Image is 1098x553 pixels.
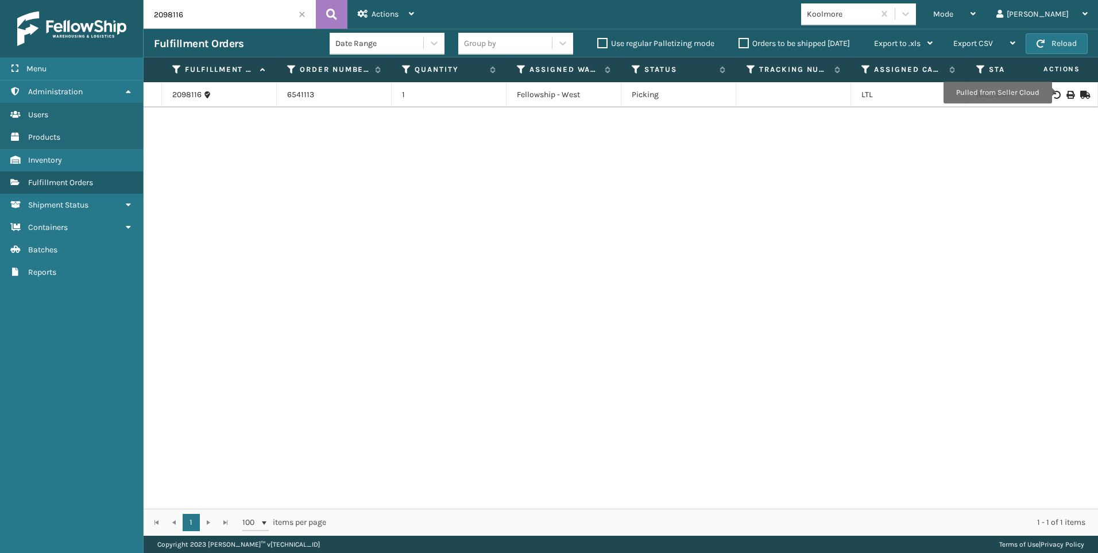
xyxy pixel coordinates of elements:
[28,155,62,165] span: Inventory
[242,517,260,528] span: 100
[28,245,57,255] span: Batches
[17,11,126,46] img: logo
[172,89,202,101] a: 2098116
[28,87,83,97] span: Administration
[157,536,320,553] p: Copyright 2023 [PERSON_NAME]™ v [TECHNICAL_ID]
[874,64,944,75] label: Assigned Carrier Service
[1026,33,1088,54] button: Reload
[392,82,507,107] td: 1
[300,64,369,75] label: Order Number
[759,64,829,75] label: Tracking Number
[28,110,48,120] span: Users
[242,514,326,531] span: items per page
[335,37,424,49] div: Date Range
[621,82,736,107] td: Picking
[26,64,47,74] span: Menu
[28,222,68,232] span: Containers
[464,37,496,49] div: Group by
[807,8,875,20] div: Koolmore
[529,64,599,75] label: Assigned Warehouse
[966,82,1081,107] td: [US_STATE]
[739,39,850,48] label: Orders to be shipped [DATE]
[1007,60,1087,79] span: Actions
[851,82,966,107] td: LTL
[372,9,399,19] span: Actions
[644,64,714,75] label: Status
[342,517,1085,528] div: 1 - 1 of 1 items
[28,132,60,142] span: Products
[1041,540,1084,548] a: Privacy Policy
[28,267,56,277] span: Reports
[507,82,621,107] td: Fellowship - West
[183,514,200,531] a: 1
[415,64,484,75] label: Quantity
[989,64,1058,75] label: State
[999,536,1084,553] div: |
[1080,91,1087,99] i: Mark as Shipped
[1066,91,1073,99] i: Print BOL
[874,39,921,48] span: Export to .xls
[154,37,243,51] h3: Fulfillment Orders
[28,200,88,210] span: Shipment Status
[28,178,93,187] span: Fulfillment Orders
[185,64,254,75] label: Fulfillment Order Id
[597,39,714,48] label: Use regular Palletizing mode
[277,82,392,107] td: 6541113
[933,9,953,19] span: Mode
[1053,91,1060,99] i: Void BOL
[953,39,993,48] span: Export CSV
[999,540,1039,548] a: Terms of Use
